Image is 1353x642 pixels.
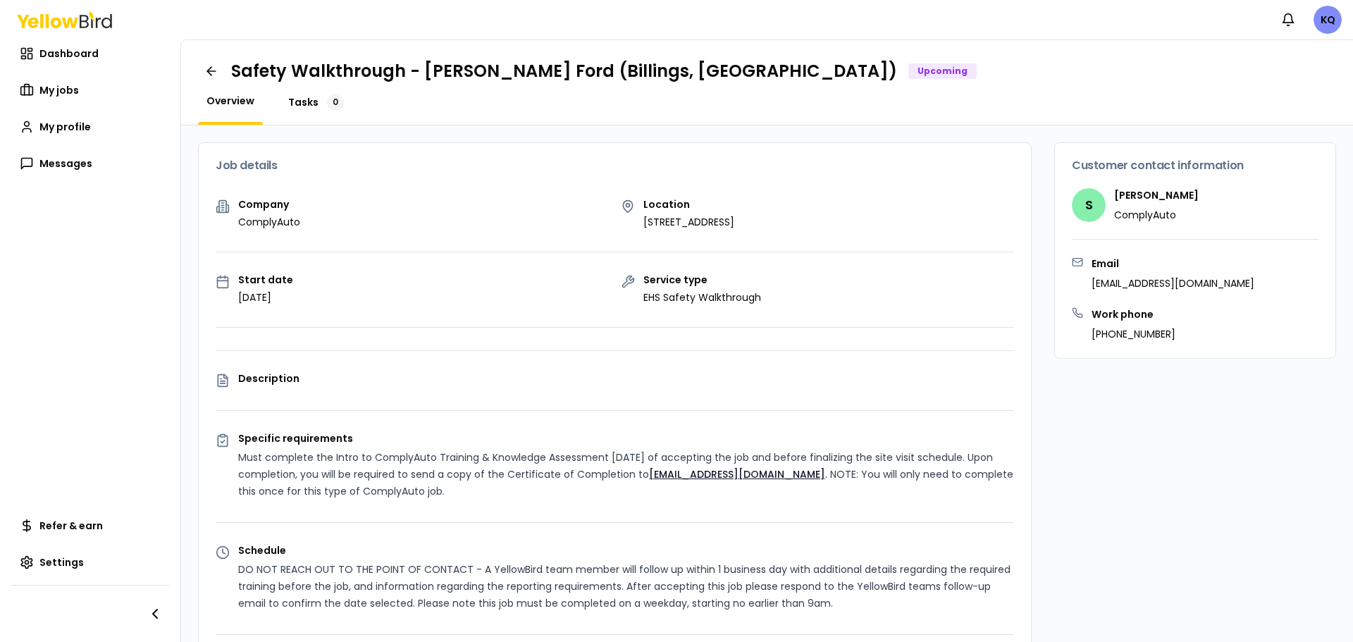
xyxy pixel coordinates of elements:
span: Overview [206,94,254,108]
a: My jobs [11,76,169,104]
p: Service type [643,275,761,285]
div: 0 [327,94,344,111]
h1: Safety Walkthrough - [PERSON_NAME] Ford (Billings, [GEOGRAPHIC_DATA]) [231,60,897,82]
h3: Email [1092,257,1254,271]
h3: Job details [216,160,1014,171]
span: Tasks [288,95,319,109]
a: Messages [11,149,169,178]
span: My profile [39,120,91,134]
p: ComplyAuto [238,215,300,229]
h3: Work phone [1092,307,1175,321]
span: Dashboard [39,47,99,61]
a: Refer & earn [11,512,169,540]
a: Tasks0 [280,94,352,111]
a: Overview [198,94,263,108]
a: My profile [11,113,169,141]
p: [PHONE_NUMBER] [1092,327,1175,341]
a: Settings [11,548,169,576]
h4: [PERSON_NAME] [1114,188,1199,202]
p: EHS Safety Walkthrough [643,290,761,304]
span: Messages [39,156,92,171]
h3: Customer contact information [1072,160,1318,171]
p: [STREET_ADDRESS] [643,215,734,229]
p: [DATE] [238,290,293,304]
p: [EMAIL_ADDRESS][DOMAIN_NAME] [1092,276,1254,290]
a: [EMAIL_ADDRESS][DOMAIN_NAME] [649,467,825,481]
p: Start date [238,275,293,285]
span: S [1072,188,1106,222]
p: Company [238,199,300,209]
div: Upcoming [908,63,977,79]
p: DO NOT REACH OUT TO THE POINT OF CONTACT - A YellowBird team member will follow up within 1 busin... [238,561,1014,612]
span: My jobs [39,83,79,97]
span: Refer & earn [39,519,103,533]
p: Schedule [238,545,1014,555]
p: Must complete the Intro to ComplyAuto Training & Knowledge Assessment [DATE] of accepting the job... [238,449,1014,500]
p: ComplyAuto [1114,208,1199,222]
span: Settings [39,555,84,569]
p: Specific requirements [238,433,1014,443]
p: Description [238,374,1014,383]
a: Dashboard [11,39,169,68]
span: KQ [1314,6,1342,34]
p: Location [643,199,734,209]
